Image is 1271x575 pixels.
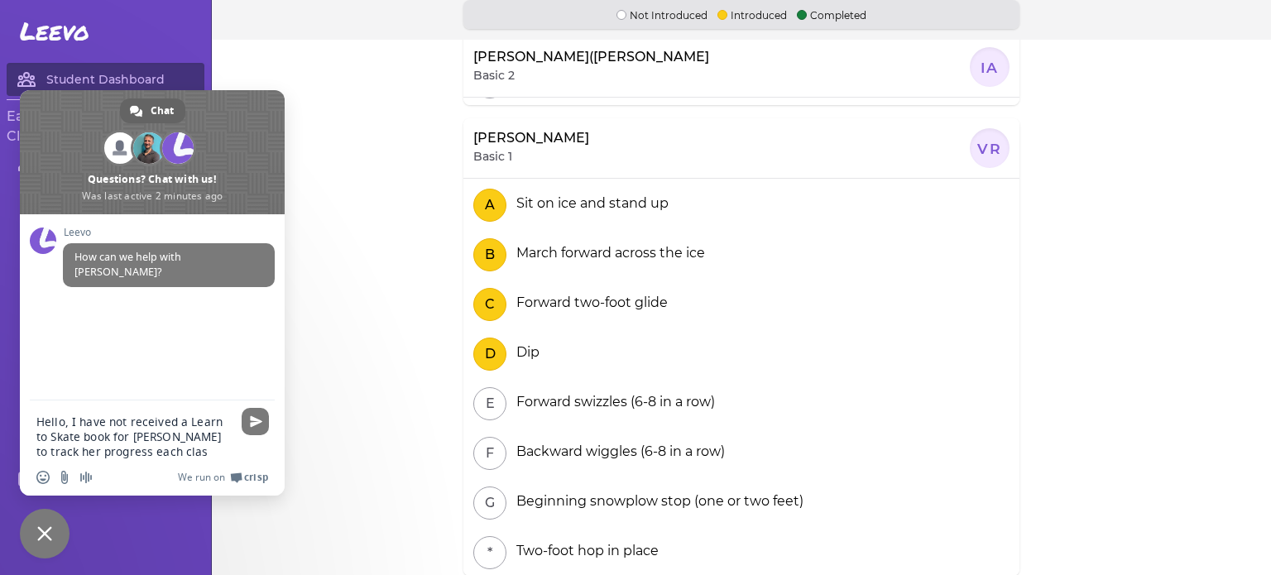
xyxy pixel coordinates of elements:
div: Sit on ice and stand up [510,194,669,213]
div: Backward wiggles (6-8 in a row) [510,442,725,462]
a: Profile [7,429,204,462]
span: Audio message [79,471,93,484]
div: Dip [510,343,540,362]
span: Crisp [244,471,268,484]
button: C [473,288,506,321]
span: Insert an emoji [36,471,50,484]
div: Two-foot hop in place [510,541,659,561]
span: Chat [151,98,174,123]
button: A [473,189,506,222]
button: F [473,437,506,470]
span: Send a file [58,471,71,484]
p: Basic 1 [473,148,512,165]
a: We run onCrisp [178,471,268,484]
p: Completed [797,7,866,22]
a: Register Students [7,146,204,180]
p: [PERSON_NAME]([PERSON_NAME] [473,47,709,67]
button: D [473,338,506,371]
h3: Eau Claire Figure Skating Club [7,107,204,146]
p: [PERSON_NAME] [473,128,589,148]
span: How can we help with [PERSON_NAME]? [74,250,181,279]
div: Beginning snowplow stop (one or two feet) [510,491,803,511]
span: We run on [178,471,225,484]
a: Logout [7,462,204,496]
p: Introduced [717,7,787,22]
div: Chat [120,98,185,123]
span: Send [242,408,269,435]
div: Close chat [20,509,70,558]
span: Leevo [63,227,275,238]
a: Student Dashboard [7,63,204,96]
div: Forward two-foot glide [510,293,668,313]
textarea: Compose your message... [36,414,232,459]
button: G [473,486,506,520]
button: B [473,238,506,271]
button: E [473,387,506,420]
p: Basic 2 [473,67,515,84]
span: Leevo [20,17,89,46]
div: March forward across the ice [510,243,705,263]
p: Not Introduced [616,7,707,22]
div: Forward swizzles (6-8 in a row) [510,392,715,412]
